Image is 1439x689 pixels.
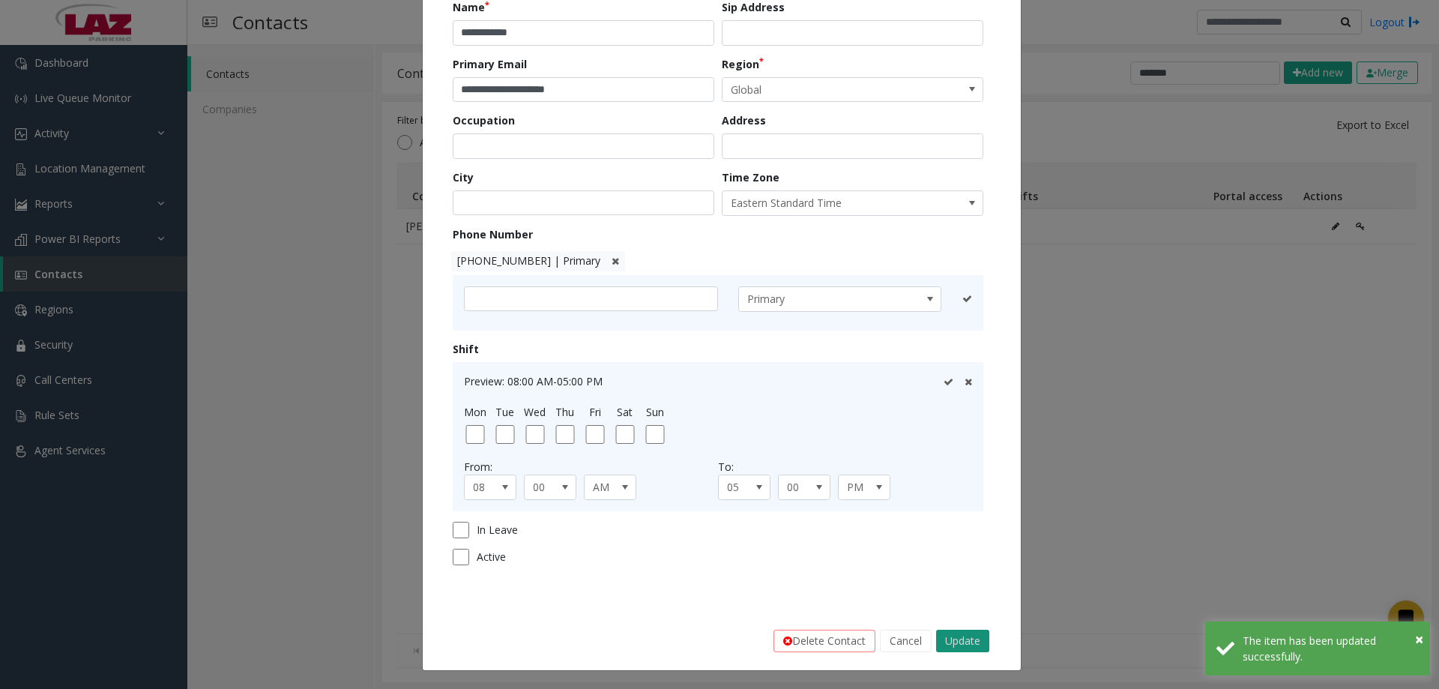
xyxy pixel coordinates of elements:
label: Occupation [453,112,515,128]
span: 00 [525,475,565,499]
label: Region [722,56,764,72]
span: 00 [779,475,819,499]
div: To: [718,459,972,475]
label: City [453,169,474,185]
div: From: [464,459,718,475]
span: Global [722,78,931,102]
span: AM [585,475,625,499]
button: Cancel [880,630,932,652]
span: Primary [739,287,900,311]
span: Preview: 08:00 AM-05:00 PM [464,374,603,388]
label: Sun [646,404,664,420]
span: Eastern Standard Time [722,191,931,215]
label: Time Zone [722,169,779,185]
label: Wed [524,404,546,420]
span: 05 [719,475,759,499]
button: Delete Contact [773,630,875,652]
button: Update [936,630,989,652]
span: [PHONE_NUMBER] | Primary [457,253,600,268]
span: × [1415,629,1423,649]
label: Primary Email [453,56,527,72]
label: Tue [495,404,514,420]
div: The item has been updated successfully. [1243,633,1419,664]
label: Thu [555,404,574,420]
span: Active [477,549,506,565]
label: Phone Number [453,226,533,242]
button: Close [1415,628,1423,651]
span: PM [839,475,879,499]
label: Address [722,112,766,128]
span: In Leave [477,522,518,538]
label: Fri [589,404,601,420]
label: Shift [453,341,479,357]
label: Mon [464,404,486,420]
span: 08 [465,475,505,499]
label: Sat [617,404,633,420]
